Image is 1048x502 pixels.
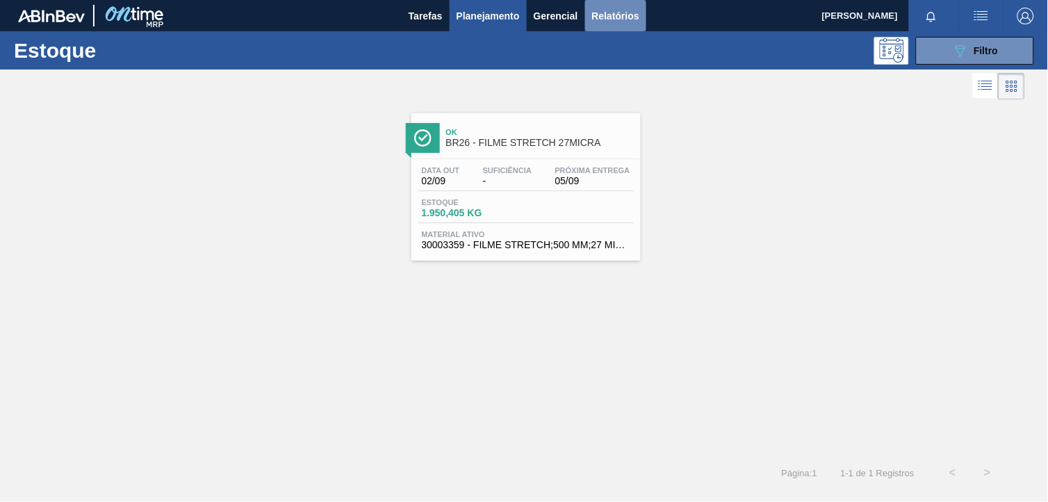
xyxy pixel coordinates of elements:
span: 30003359 - FILME STRETCH;500 MM;27 MICRA;; [422,240,630,250]
span: 05/09 [555,176,630,186]
span: 1 - 1 de 1 Registros [838,468,915,478]
span: Relatórios [592,8,639,24]
a: ÍconeOkBR26 - FILME STRETCH 27MICRAData out02/09Suficiência-Próxima Entrega05/09Estoque1.950,405 ... [401,103,648,261]
button: > [970,455,1005,490]
img: Ícone [414,129,432,147]
button: Notificações [909,6,953,26]
span: Material ativo [422,230,630,238]
span: BR26 - FILME STRETCH 27MICRA [446,138,634,148]
span: Data out [422,166,460,175]
span: Estoque [422,198,519,207]
span: Planejamento [457,8,520,24]
span: Gerencial [534,8,578,24]
div: Visão em Cards [999,73,1025,99]
span: Filtro [974,45,999,56]
span: 1.950,405 KG [422,208,519,218]
span: - [483,176,532,186]
img: userActions [973,8,990,24]
img: Logout [1017,8,1034,24]
span: 02/09 [422,176,460,186]
span: Página : 1 [782,468,817,478]
div: Pogramando: nenhum usuário selecionado [874,37,909,65]
h1: Estoque [14,42,213,58]
span: Ok [446,128,634,136]
button: < [935,455,970,490]
span: Suficiência [483,166,532,175]
div: Visão em Lista [973,73,999,99]
span: Próxima Entrega [555,166,630,175]
img: TNhmsLtSVTkK8tSr43FrP2fwEKptu5GPRR3wAAAABJRU5ErkJggg== [18,10,85,22]
span: Tarefas [409,8,443,24]
button: Filtro [916,37,1034,65]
